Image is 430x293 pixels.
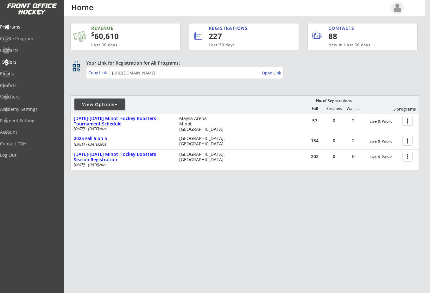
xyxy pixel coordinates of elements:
div: 3 programs [383,106,416,112]
button: more_vert [402,152,413,162]
div: View Options [74,101,125,108]
em: 2025 [99,142,107,147]
div: [DATE] - [DATE] [74,163,171,167]
div: 154 [305,138,324,143]
em: 2026 [99,127,107,131]
div: Live & Public [370,155,399,159]
div: [DATE] - [DATE] [74,143,171,146]
div: Waitlist [344,106,363,111]
div: CONTACTS [328,25,357,31]
div: 57 [305,118,324,123]
div: qr [72,60,80,64]
div: 88 [328,31,367,41]
div: Last 30 days [91,42,152,48]
div: 227 [209,31,278,41]
button: more_vert [402,136,413,146]
div: Live & Public [370,139,399,143]
sup: $ [91,30,94,38]
div: [DATE]-[DATE] Minot Hockey Boosters Season Registration [74,152,173,162]
a: Open Link [262,68,282,77]
div: Orders [2,60,59,64]
div: 2 [344,138,363,143]
div: REVENUE [91,25,152,31]
em: 2025 [99,162,107,167]
div: [DATE]-[DATE] Minot Hockey Boosters Tournament Schedule [74,116,173,127]
div: [DATE] - [DATE] [74,127,171,131]
div: 60,610 [91,31,160,41]
div: 2025 Fall 5 on 5 [74,136,173,141]
div: New in Last 30 days [328,42,388,48]
div: Live & Public [370,119,399,124]
div: Full [306,106,325,111]
div: Your Link for Registration for All Programs: [86,60,399,66]
div: 0 [325,138,344,143]
div: Last 30 days [209,42,273,48]
div: 0 [344,154,363,159]
div: [GEOGRAPHIC_DATA], [GEOGRAPHIC_DATA] [179,136,229,147]
div: REGISTRATIONS [209,25,272,31]
div: 202 [305,154,324,159]
div: No. of Registrations [314,99,354,103]
button: more_vert [402,116,413,126]
div: 0 [325,154,344,159]
div: Copy Link [88,70,108,75]
div: 2 [344,118,363,123]
div: [GEOGRAPHIC_DATA], [GEOGRAPHIC_DATA] [179,152,229,162]
div: Open Link [262,70,282,76]
div: Sessions [325,106,344,111]
div: Maysa Arena Minot, [GEOGRAPHIC_DATA] [179,116,229,132]
button: qr_code [72,63,81,73]
div: 0 [325,118,344,123]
